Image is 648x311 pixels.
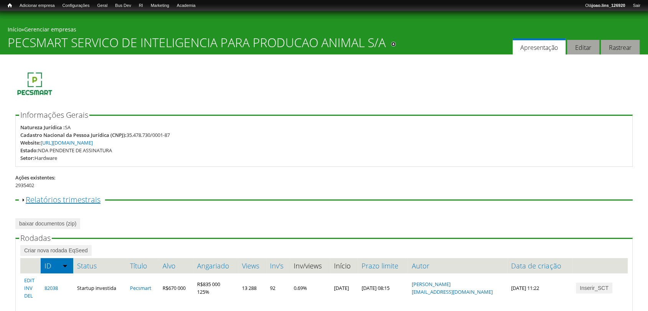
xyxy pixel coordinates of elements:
[511,262,568,270] a: Data de criação
[26,194,100,205] a: Relatórios trimestrais
[147,2,173,10] a: Marketing
[576,283,612,293] a: Inserir_SCT
[44,285,58,291] a: 82038
[197,262,234,270] a: Angariado
[193,273,238,303] td: R$835 000 125%
[15,174,633,181] div: Ações existentes:
[111,2,135,10] a: Bus Dev
[20,154,35,162] div: Setor:
[59,2,94,10] a: Configurações
[242,262,262,270] a: Views
[581,2,629,10] a: Olájoao.lins_126920
[15,218,80,229] a: baixar documentos (zip)
[8,26,640,35] div: »
[507,273,572,303] td: [DATE] 11:22
[24,26,76,33] a: Gerenciar empresas
[411,281,450,288] a: [PERSON_NAME]
[8,26,21,33] a: Início
[20,123,65,131] div: Natureza Jurídica :
[20,245,92,256] a: Criar nova rodada EqSeed
[334,285,349,291] span: [DATE]
[24,292,33,299] a: DEL
[16,2,59,10] a: Adicionar empresa
[159,273,193,303] td: R$670 000
[601,40,640,55] a: Rastrear
[20,146,38,154] div: Estado:
[163,262,189,270] a: Alvo
[35,154,57,162] div: Hardware
[20,233,51,243] span: Rodadas
[135,2,147,10] a: RI
[8,3,12,8] span: Início
[270,262,286,270] a: Inv's
[266,273,290,303] td: 92
[15,181,633,189] div: 2935402
[290,273,330,303] td: 0.69%
[629,2,644,10] a: Sair
[73,273,126,303] td: Startup investida
[38,146,112,154] div: NDA PENDENTE DE ASSINATURA
[77,262,122,270] a: Status
[44,262,70,270] a: ID
[65,123,71,131] div: SA
[330,258,358,273] th: Início
[4,2,16,9] a: Início
[93,2,111,10] a: Geral
[41,139,93,146] a: [URL][DOMAIN_NAME]
[290,258,330,273] th: Inv/views
[411,262,503,270] a: Autor
[20,131,127,139] div: Cadastro Nacional da Pessoa Jurídica (CNPJ):
[24,277,35,284] a: EDIT
[592,3,625,8] strong: joao.lins_126920
[238,273,266,303] td: 13 288
[24,285,33,291] a: INV
[127,131,170,139] div: 35.478.730/0001-87
[8,35,386,54] h1: PECSMART SERVICO DE INTELIGENCIA PARA PRODUCAO ANIMAL S/A
[567,40,599,55] a: Editar
[130,262,155,270] a: Título
[20,139,41,146] div: Website:
[362,262,404,270] a: Prazo limite
[130,285,151,291] a: Pecsmart
[62,263,67,268] img: ordem crescente
[173,2,199,10] a: Academia
[20,110,88,120] span: Informações Gerais
[362,285,390,291] span: [DATE] 08:15
[411,288,492,295] a: [EMAIL_ADDRESS][DOMAIN_NAME]
[513,38,566,55] a: Apresentação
